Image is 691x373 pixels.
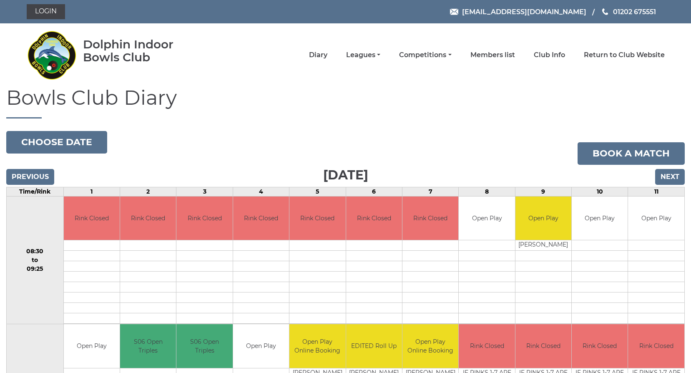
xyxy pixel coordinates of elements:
[289,324,345,368] td: Open Play Online Booking
[459,324,515,368] td: Rink Closed
[572,187,628,196] td: 10
[459,197,515,240] td: Open Play
[402,324,458,368] td: Open Play Online Booking
[613,8,656,15] span: 01202 675551
[176,324,232,368] td: S06 Open Triples
[402,197,458,240] td: Rink Closed
[289,197,345,240] td: Rink Closed
[64,324,120,368] td: Open Play
[309,50,327,60] a: Diary
[346,187,402,196] td: 6
[7,196,64,324] td: 08:30 to 09:25
[450,7,586,17] a: Email [EMAIL_ADDRESS][DOMAIN_NAME]
[6,87,685,118] h1: Bowls Club Diary
[470,50,515,60] a: Members list
[346,197,402,240] td: Rink Closed
[120,324,176,368] td: S06 Open Triples
[346,324,402,368] td: EDITED Roll Up
[462,8,586,15] span: [EMAIL_ADDRESS][DOMAIN_NAME]
[120,197,176,240] td: Rink Closed
[628,197,684,240] td: Open Play
[450,9,458,15] img: Email
[27,4,65,19] a: Login
[63,187,120,196] td: 1
[83,38,200,64] div: Dolphin Indoor Bowls Club
[402,187,458,196] td: 7
[176,197,232,240] td: Rink Closed
[6,169,54,185] input: Previous
[601,7,656,17] a: Phone us 01202 675551
[233,187,289,196] td: 4
[399,50,451,60] a: Competitions
[602,8,608,15] img: Phone us
[515,324,571,368] td: Rink Closed
[628,187,685,196] td: 11
[515,187,571,196] td: 9
[6,131,107,154] button: Choose date
[346,50,380,60] a: Leagues
[233,324,289,368] td: Open Play
[120,187,176,196] td: 2
[27,26,77,84] img: Dolphin Indoor Bowls Club
[628,324,684,368] td: Rink Closed
[7,187,64,196] td: Time/Rink
[578,142,685,165] a: Book a match
[515,240,571,251] td: [PERSON_NAME]
[176,187,233,196] td: 3
[572,324,628,368] td: Rink Closed
[515,197,571,240] td: Open Play
[233,197,289,240] td: Rink Closed
[289,187,346,196] td: 5
[534,50,565,60] a: Club Info
[584,50,665,60] a: Return to Club Website
[655,169,685,185] input: Next
[572,197,628,240] td: Open Play
[459,187,515,196] td: 8
[64,197,120,240] td: Rink Closed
